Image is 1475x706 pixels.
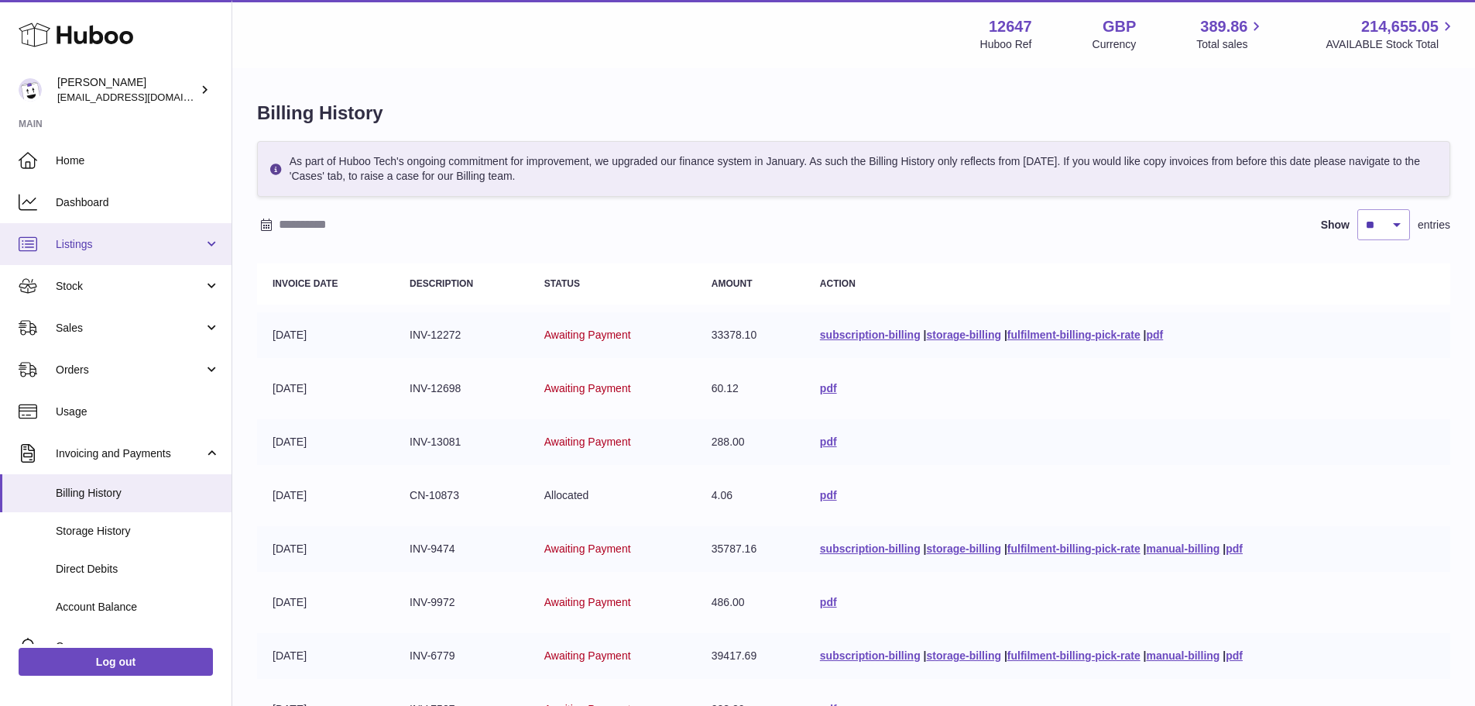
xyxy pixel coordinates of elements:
a: manual-billing [1147,542,1220,555]
span: Awaiting Payment [544,329,631,341]
span: Direct Debits [56,562,220,577]
a: storage-billing [927,329,1001,341]
td: INV-12272 [394,312,529,358]
span: Stock [56,279,204,294]
a: pdf [820,382,837,394]
a: 389.86 Total sales [1196,16,1265,52]
td: 486.00 [696,580,804,625]
div: [PERSON_NAME] [57,75,197,105]
a: pdf [1226,649,1243,662]
span: | [924,542,927,555]
td: [DATE] [257,473,394,518]
span: | [1004,649,1007,662]
span: 389.86 [1200,16,1247,37]
div: Huboo Ref [980,37,1032,52]
label: Show [1321,218,1350,232]
a: pdf [820,489,837,501]
td: INV-9972 [394,580,529,625]
span: Dashboard [56,195,220,210]
td: CN-10873 [394,473,529,518]
a: subscription-billing [820,649,921,662]
a: storage-billing [927,542,1001,555]
a: fulfilment-billing-pick-rate [1007,542,1141,555]
span: | [1144,329,1147,341]
span: Awaiting Payment [544,542,631,555]
td: INV-9474 [394,526,529,572]
strong: Description [410,278,473,289]
td: [DATE] [257,366,394,412]
a: pdf [1226,542,1243,555]
span: Allocated [544,489,589,501]
span: 214,655.05 [1361,16,1439,37]
span: | [1223,649,1226,662]
td: INV-6779 [394,633,529,679]
a: pdf [820,596,837,608]
td: [DATE] [257,419,394,465]
td: [DATE] [257,312,394,358]
span: | [924,649,927,662]
h1: Billing History [257,101,1450,126]
td: 35787.16 [696,526,804,572]
a: subscription-billing [820,542,921,555]
span: Invoicing and Payments [56,446,204,461]
span: Total sales [1196,37,1265,52]
span: [EMAIL_ADDRESS][DOMAIN_NAME] [57,91,228,103]
span: AVAILABLE Stock Total [1326,37,1456,52]
span: Awaiting Payment [544,436,631,448]
a: pdf [820,436,837,448]
span: | [1144,542,1147,555]
span: Billing History [56,486,220,501]
span: Listings [56,237,204,252]
td: INV-12698 [394,366,529,412]
strong: Action [820,278,856,289]
td: INV-13081 [394,419,529,465]
strong: GBP [1103,16,1136,37]
span: | [1223,542,1226,555]
a: storage-billing [927,649,1001,662]
img: internalAdmin-12647@internal.huboo.com [19,78,42,102]
td: 4.06 [696,473,804,518]
span: | [924,329,927,341]
span: | [1004,329,1007,341]
div: As part of Huboo Tech's ongoing commitment for improvement, we upgraded our finance system in Jan... [257,141,1450,197]
td: [DATE] [257,526,394,572]
td: 288.00 [696,419,804,465]
span: | [1004,542,1007,555]
a: subscription-billing [820,329,921,341]
a: fulfilment-billing-pick-rate [1007,329,1141,341]
a: pdf [1147,329,1164,341]
a: manual-billing [1147,649,1220,662]
strong: Status [544,278,580,289]
span: entries [1418,218,1450,232]
td: [DATE] [257,580,394,625]
td: 39417.69 [696,633,804,679]
strong: 12647 [989,16,1032,37]
td: 33378.10 [696,312,804,358]
a: fulfilment-billing-pick-rate [1007,649,1141,662]
span: Usage [56,405,220,419]
span: Awaiting Payment [544,382,631,394]
span: Storage History [56,524,220,539]
span: Sales [56,321,204,336]
span: Awaiting Payment [544,596,631,608]
span: | [1144,649,1147,662]
span: Account Balance [56,600,220,615]
strong: Amount [712,278,753,289]
span: Orders [56,363,204,377]
td: [DATE] [257,633,394,679]
span: Home [56,153,220,168]
td: 60.12 [696,366,804,412]
span: Cases [56,639,220,654]
div: Currency [1093,37,1137,52]
a: 214,655.05 AVAILABLE Stock Total [1326,16,1456,52]
span: Awaiting Payment [544,649,631,662]
a: Log out [19,648,213,676]
strong: Invoice Date [273,278,338,289]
